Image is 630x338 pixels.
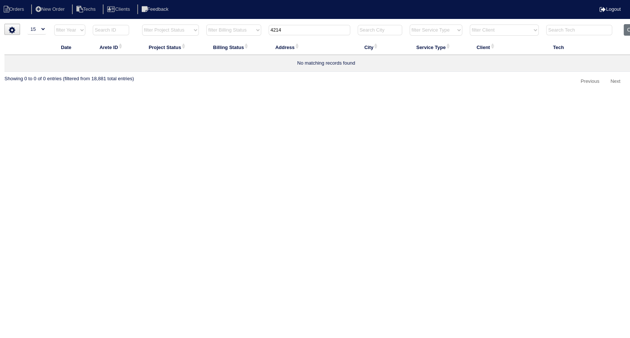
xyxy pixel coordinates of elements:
th: Billing Status: activate to sort column ascending [203,39,265,55]
li: Clients [103,4,136,14]
input: Search Tech [546,25,612,35]
th: Service Type: activate to sort column ascending [406,39,466,55]
th: Tech [542,39,620,55]
th: Project Status: activate to sort column ascending [138,39,203,55]
input: Search ID [93,25,129,35]
a: New Order [31,6,70,12]
li: New Order [31,4,70,14]
th: Address: activate to sort column ascending [265,39,354,55]
a: Previous [575,75,605,88]
th: Client: activate to sort column ascending [466,39,542,55]
li: Techs [72,4,102,14]
input: Search Address [269,25,350,35]
a: Next [605,75,626,88]
th: Arete ID: activate to sort column ascending [89,39,138,55]
div: Showing 0 to 0 of 0 entries (filtered from 18,881 total entries) [4,72,134,82]
li: Feedback [137,4,174,14]
input: Search City [358,25,402,35]
a: Techs [72,6,102,12]
th: City: activate to sort column ascending [354,39,406,55]
a: Logout [600,6,621,12]
a: Clients [103,6,136,12]
th: Date [50,39,89,55]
